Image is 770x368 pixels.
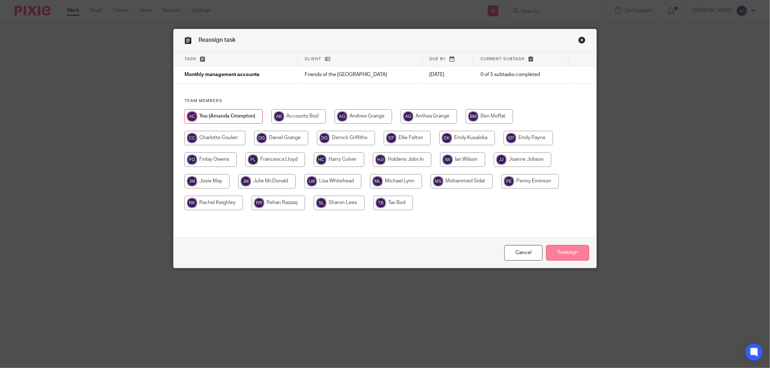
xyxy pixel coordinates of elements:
[429,71,466,78] p: [DATE]
[184,72,259,77] span: Monthly management accounts
[504,245,543,261] a: Close this dialog window
[546,245,589,261] input: Reassign
[199,37,236,43] span: Reassign task
[305,71,415,78] p: Friends of the [GEOGRAPHIC_DATA]
[578,36,586,46] a: Close this dialog window
[305,57,322,61] span: Client
[429,57,446,61] span: Due by
[480,57,525,61] span: Current subtask
[473,66,569,84] td: 0 of 5 subtasks completed
[184,57,197,61] span: Task
[184,98,586,104] h4: Team members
